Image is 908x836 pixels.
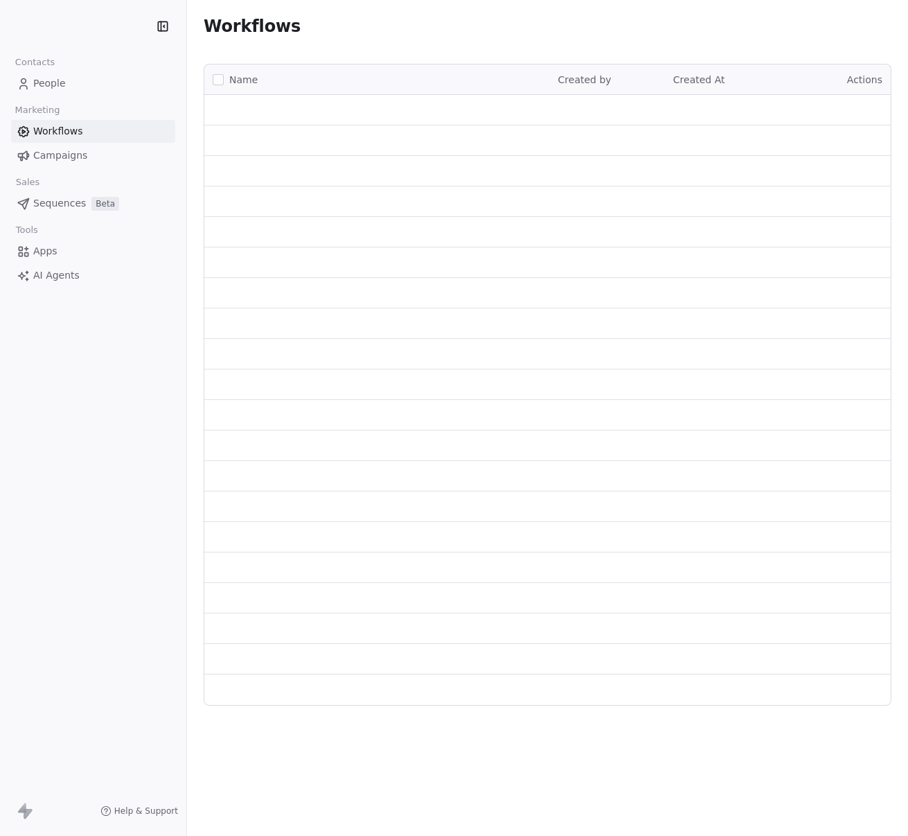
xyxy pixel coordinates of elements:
[33,244,57,259] span: Apps
[673,74,725,85] span: Created At
[33,76,66,91] span: People
[9,52,61,73] span: Contacts
[33,148,87,163] span: Campaigns
[204,17,301,36] span: Workflows
[11,240,175,263] a: Apps
[33,196,86,211] span: Sequences
[33,124,83,139] span: Workflows
[100,805,178,817] a: Help & Support
[11,264,175,287] a: AI Agents
[10,220,44,241] span: Tools
[11,192,175,215] a: SequencesBeta
[11,120,175,143] a: Workflows
[847,74,882,85] span: Actions
[9,100,66,121] span: Marketing
[229,73,258,87] span: Name
[11,72,175,95] a: People
[114,805,178,817] span: Help & Support
[11,144,175,167] a: Campaigns
[558,74,612,85] span: Created by
[91,197,119,211] span: Beta
[10,172,46,193] span: Sales
[33,268,80,283] span: AI Agents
